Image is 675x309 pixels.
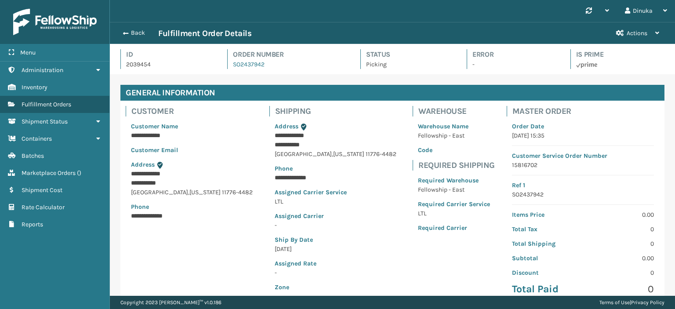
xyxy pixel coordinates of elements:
p: 2039454 [126,60,211,69]
span: Inventory [22,84,47,91]
h4: Master Order [512,106,659,116]
p: LTL [418,209,490,218]
h4: Is Prime [576,49,664,60]
p: Zone [275,283,396,292]
h4: Required Shipping [418,160,495,171]
span: 11776-4482 [222,189,253,196]
h4: General Information [120,85,664,101]
p: Phone [131,202,253,211]
h3: Fulfillment Order Details [158,28,251,39]
h4: Order Number [233,49,345,60]
h4: Status [366,49,451,60]
span: [GEOGRAPHIC_DATA] [131,189,188,196]
p: Customer Email [131,145,253,155]
p: 0.00 [588,210,654,219]
p: Customer Service Order Number [512,151,654,160]
span: Administration [22,66,63,74]
a: Terms of Use [599,299,630,305]
p: Total Shipping [512,239,578,248]
button: Actions [608,22,667,44]
p: Required Carrier [418,223,490,233]
span: Address [275,123,298,130]
p: Discount [512,268,578,277]
p: Assigned Carrier [275,211,396,221]
p: Required Warehouse [418,176,490,185]
span: Shipment Cost [22,186,62,194]
p: Copyright 2023 [PERSON_NAME]™ v 1.0.186 [120,296,221,309]
p: 0 [588,225,654,234]
p: SO2437942 [512,190,654,199]
span: Reports [22,221,43,228]
h4: Error [472,49,554,60]
p: Total Tax [512,225,578,234]
span: Menu [20,49,36,56]
p: Assigned Rate [275,259,396,268]
p: Items Price [512,210,578,219]
p: [DATE] [275,244,396,254]
span: [GEOGRAPHIC_DATA] [275,150,332,158]
span: Marketplace Orders [22,169,76,177]
h4: Customer [131,106,258,116]
span: Fulfillment Orders [22,101,71,108]
p: - [275,268,396,277]
span: , [188,189,189,196]
p: 0 [588,283,654,296]
p: 15816702 [512,160,654,170]
h4: Shipping [275,106,402,116]
p: 0 [588,239,654,248]
span: [US_STATE] [333,150,364,158]
span: , [332,150,333,158]
p: 0.00 [588,254,654,263]
span: [US_STATE] [189,189,221,196]
span: Shipment Status [22,118,68,125]
p: - [472,60,554,69]
a: SO2437942 [233,61,265,68]
button: Back [118,29,158,37]
span: Rate Calculator [22,204,65,211]
p: Subtotal [512,254,578,263]
h4: Id [126,49,211,60]
p: - [275,221,396,230]
p: LTL [275,197,396,206]
p: [DATE] 15:35 [512,131,654,140]
span: Actions [627,29,647,37]
span: ( ) [77,169,81,177]
span: - [275,283,396,300]
span: Batches [22,152,44,160]
p: Fellowship - East [418,131,490,140]
p: Phone [275,164,396,173]
p: Required Carrier Service [418,200,490,209]
p: Order Date [512,122,654,131]
p: Total Paid [512,283,578,296]
p: Warehouse Name [418,122,490,131]
p: Code [418,145,490,155]
img: logo [13,9,97,35]
h4: Warehouse [418,106,495,116]
div: | [599,296,664,309]
p: Ship By Date [275,235,396,244]
a: Privacy Policy [631,299,664,305]
p: Assigned Carrier Service [275,188,396,197]
p: Picking [366,60,451,69]
p: Fellowship - East [418,185,490,194]
span: Address [131,161,155,168]
p: Customer Name [131,122,253,131]
span: 11776-4482 [366,150,396,158]
p: Ref 1 [512,181,654,190]
span: Containers [22,135,52,142]
p: 0 [588,268,654,277]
